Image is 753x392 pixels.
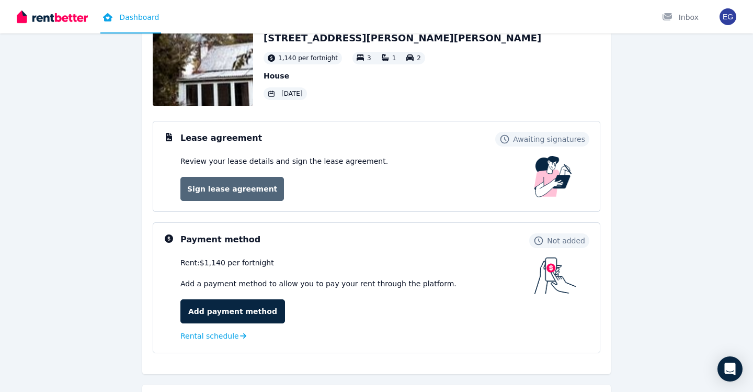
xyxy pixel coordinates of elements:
[720,8,736,25] img: Elizabeth Goodfellow
[180,299,285,323] a: Add payment method
[180,233,260,246] h3: Payment method
[662,12,699,23] div: Inbox
[153,31,253,106] img: Property Url
[281,89,303,98] span: [DATE]
[717,356,743,382] div: Open Intercom Messenger
[264,31,541,46] h2: [STREET_ADDRESS][PERSON_NAME][PERSON_NAME]
[180,257,534,268] div: Rent: $1,140 per fortnight
[264,71,541,81] p: House
[180,278,534,289] p: Add a payment method to allow you to pay your rent through the platform.
[180,177,284,201] a: Sign lease agreement
[278,54,338,62] span: 1,140 per fortnight
[534,257,576,294] img: Payment method
[367,54,371,62] span: 3
[547,236,585,246] span: Not added
[534,156,572,197] img: Lease Agreement
[180,156,388,166] p: Review your lease details and sign the lease agreement.
[180,132,262,144] h3: Lease agreement
[180,331,246,341] a: Rental schedule
[417,54,421,62] span: 2
[392,54,396,62] span: 1
[17,9,88,25] img: RentBetter
[180,331,239,341] span: Rental schedule
[513,134,585,144] span: Awaiting signatures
